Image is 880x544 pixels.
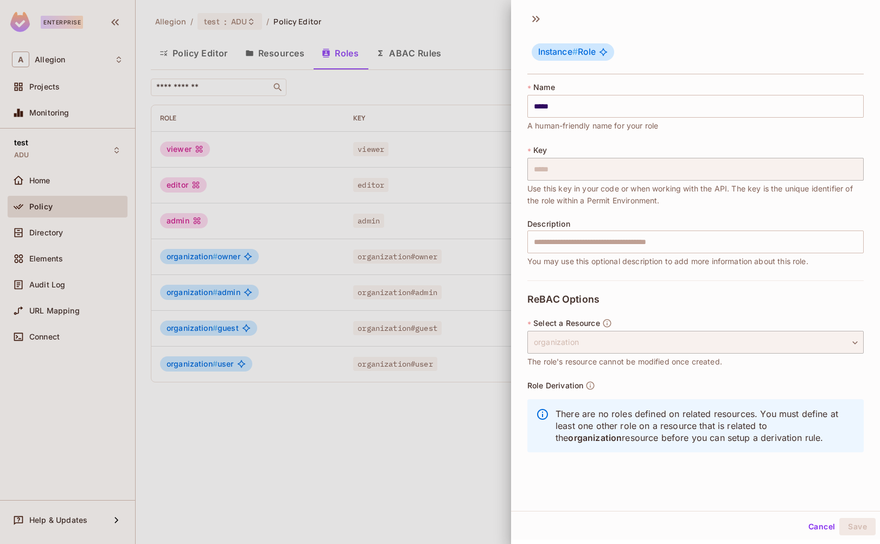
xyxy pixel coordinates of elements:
span: The role's resource cannot be modified once created. [527,356,722,368]
span: ReBAC Options [527,294,600,305]
span: Name [533,83,555,92]
button: Save [839,518,876,535]
div: organization [527,331,864,354]
span: Key [533,146,547,155]
button: Cancel [804,518,839,535]
span: Role Derivation [527,381,583,390]
span: Instance [538,47,578,57]
span: Select a Resource [533,319,600,328]
span: A human-friendly name for your role [527,120,658,132]
span: Use this key in your code or when working with the API. The key is the unique identifier of the r... [527,183,864,207]
span: Role [538,47,596,57]
span: You may use this optional description to add more information about this role. [527,255,808,267]
span: Description [527,220,570,228]
span: organization [568,433,622,443]
p: There are no roles defined on related resources. You must define at least one other role on a res... [556,408,855,444]
span: # [572,47,578,57]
